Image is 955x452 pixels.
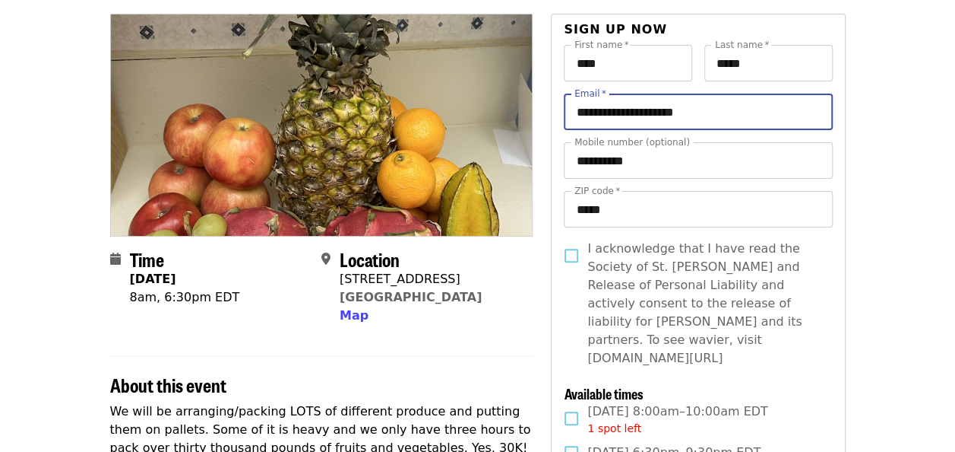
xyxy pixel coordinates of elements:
[130,246,164,272] span: Time
[130,288,240,307] div: 8am, 6:30pm EDT
[111,14,533,235] img: Volunteers needed for Southeast Produce Council organized by Society of St. Andrew
[564,45,692,81] input: First name
[110,371,226,398] span: About this event
[564,142,832,179] input: Mobile number (optional)
[340,290,482,304] a: [GEOGRAPHIC_DATA]
[340,308,368,323] span: Map
[564,191,832,228] input: ZIP code
[564,94,832,130] input: Email
[574,138,690,147] label: Mobile number (optional)
[340,270,482,288] div: [STREET_ADDRESS]
[587,422,641,434] span: 1 spot left
[340,307,368,325] button: Map
[564,22,667,37] span: Sign up now
[574,40,629,49] label: First name
[130,272,176,286] strong: [DATE]
[564,384,643,403] span: Available times
[110,252,121,266] i: calendar icon
[574,186,620,196] label: ZIP code
[715,40,769,49] label: Last name
[704,45,833,81] input: Last name
[321,252,330,266] i: map-marker-alt icon
[587,240,820,368] span: I acknowledge that I have read the Society of St. [PERSON_NAME] and Release of Personal Liability...
[574,89,606,98] label: Email
[340,246,400,272] span: Location
[587,403,767,437] span: [DATE] 8:00am–10:00am EDT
